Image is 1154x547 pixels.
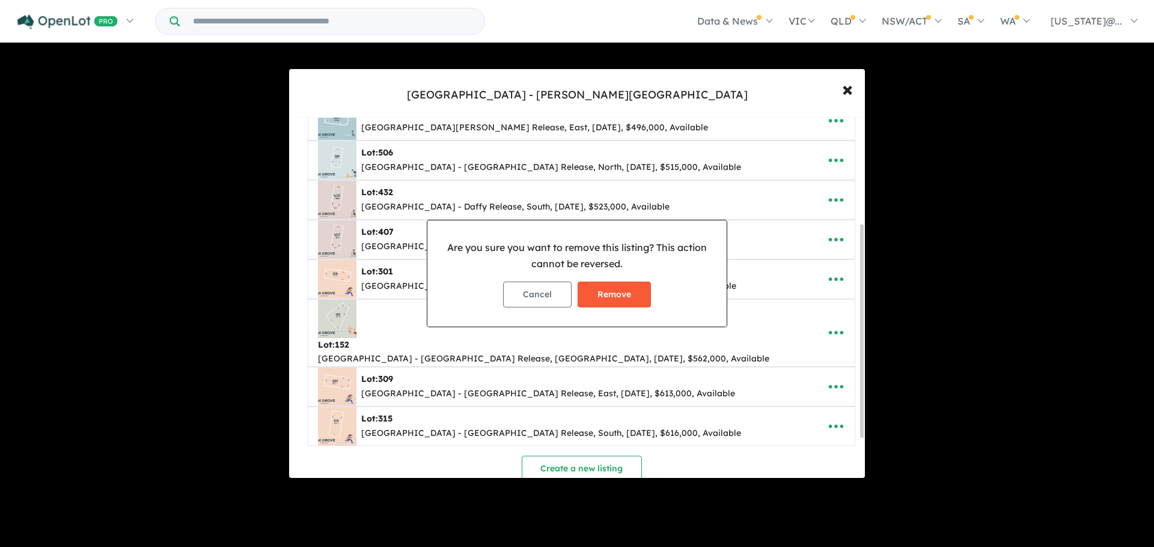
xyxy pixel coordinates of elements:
img: Openlot PRO Logo White [17,14,118,29]
p: Are you sure you want to remove this listing? This action cannot be reversed. [437,240,717,272]
input: Try estate name, suburb, builder or developer [182,8,482,34]
button: Remove [578,282,651,307]
span: [US_STATE]@... [1051,15,1122,27]
button: Cancel [503,282,572,307]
